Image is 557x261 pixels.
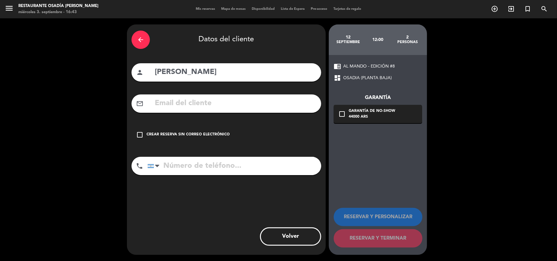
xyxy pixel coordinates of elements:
[308,7,330,11] span: Pre-acceso
[349,114,395,120] div: 44000 ARS
[330,7,364,11] span: Tarjetas de regalo
[334,94,422,102] div: Garantía
[154,97,317,110] input: Email del cliente
[136,100,143,107] i: mail_outline
[349,108,395,114] div: Garantía de no-show
[18,9,98,15] div: miércoles 3. septiembre - 16:43
[333,35,363,40] div: 12
[343,75,392,82] span: OSADIA (PLANTA BAJA)
[147,157,321,175] input: Número de teléfono...
[334,229,422,248] button: RESERVAR Y TERMINAR
[260,227,321,246] button: Volver
[132,29,321,50] div: Datos del cliente
[154,66,317,79] input: Nombre del cliente
[334,74,341,82] span: dashboard
[218,7,249,11] span: Mapa de mesas
[136,131,143,138] i: check_box_outline_blank
[524,5,531,13] i: turned_in_not
[343,63,395,70] span: AL MANDO - EDICIÓN #8
[507,5,515,13] i: exit_to_app
[5,4,14,15] button: menu
[249,7,278,11] span: Disponibilidad
[18,3,98,9] div: Restaurante Osadía [PERSON_NAME]
[5,4,14,13] i: menu
[333,40,363,45] div: septiembre
[136,69,143,76] i: person
[136,162,143,170] i: phone
[393,40,422,45] div: personas
[393,35,422,40] div: 2
[334,63,341,70] span: chrome_reader_mode
[363,29,393,50] div: 12:00
[338,110,346,118] i: check_box_outline_blank
[147,132,230,138] div: Crear reserva sin correo electrónico
[278,7,308,11] span: Lista de Espera
[540,5,548,13] i: search
[491,5,498,13] i: add_circle_outline
[334,208,422,226] button: RESERVAR Y PERSONALIZAR
[148,157,162,175] div: Argentina: +54
[193,7,218,11] span: Mis reservas
[137,36,144,43] i: arrow_back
